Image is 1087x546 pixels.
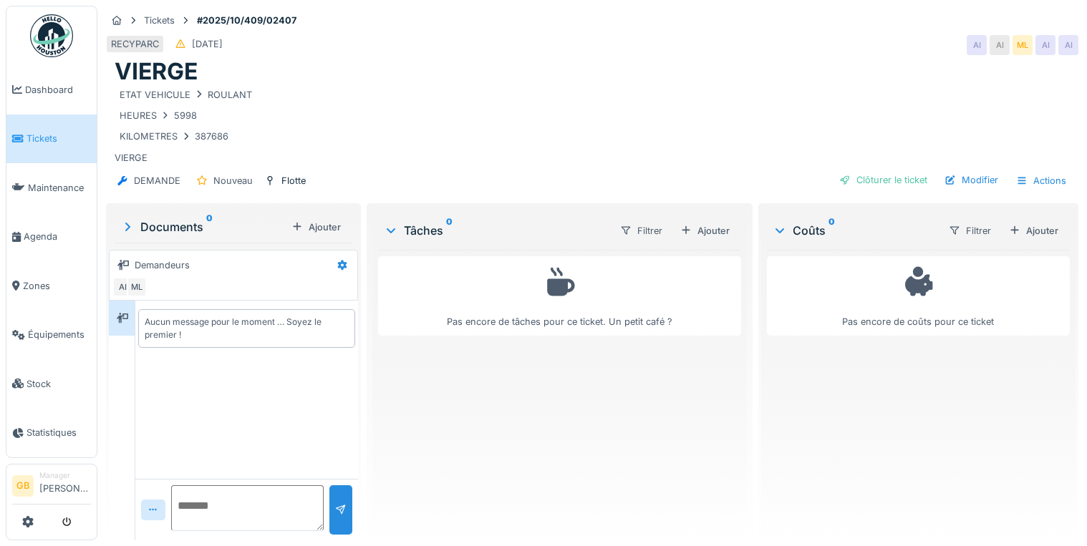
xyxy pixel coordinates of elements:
div: AI [112,277,132,297]
strong: #2025/10/409/02407 [191,14,302,27]
div: AI [990,35,1010,55]
div: Nouveau [213,174,253,187]
div: Pas encore de tâches pour ce ticket. Un petit café ? [387,263,731,329]
a: Statistiques [6,409,97,458]
div: DEMANDE [134,174,180,187]
div: Clôturer le ticket [834,170,933,190]
a: Équipements [6,311,97,360]
div: Tâches [384,222,607,239]
span: Statistiques [26,426,91,439]
div: HEURES 5998 [120,109,197,122]
span: Équipements [28,328,91,341]
sup: 0 [206,218,213,235]
span: Maintenance [28,181,91,195]
div: Ajouter [1003,221,1064,240]
a: Stock [6,359,97,409]
div: Filtrer [942,220,997,241]
a: Tickets [6,114,97,164]
div: AI [967,35,987,55]
div: AI [1058,35,1078,55]
span: Dashboard [25,83,91,97]
li: [PERSON_NAME] [39,470,91,501]
div: AI [1035,35,1055,55]
div: Flotte [281,174,306,187]
div: ML [127,277,147,297]
sup: 0 [828,222,835,239]
a: Zones [6,261,97,311]
div: Pas encore de coûts pour ce ticket [776,263,1061,329]
div: Documents [120,218,286,235]
span: Tickets [26,132,91,145]
div: Modifier [939,170,1004,190]
div: Ajouter [286,218,347,237]
h1: VIERGE [115,58,198,85]
a: Dashboard [6,65,97,114]
div: Manager [39,470,91,481]
a: Agenda [6,213,97,262]
li: GB [12,475,34,497]
a: GB Manager[PERSON_NAME] [12,470,91,504]
div: [DATE] [192,37,223,51]
div: KILOMETRES 387686 [120,130,228,143]
span: Agenda [24,230,91,243]
sup: 0 [446,222,453,239]
span: Zones [23,279,91,293]
div: Aucun message pour le moment … Soyez le premier ! [145,316,349,341]
span: Stock [26,377,91,391]
div: VIERGE [115,86,1070,165]
div: ETAT VEHICULE ROULANT [120,88,252,102]
div: Coûts [773,222,937,239]
div: Ajouter [675,221,735,240]
div: RECYPARC [111,37,159,51]
div: ML [1013,35,1033,55]
div: Demandeurs [135,258,190,272]
a: Maintenance [6,163,97,213]
div: Tickets [144,14,175,27]
div: Actions [1010,170,1073,191]
div: Filtrer [614,220,669,241]
img: Badge_color-CXgf-gQk.svg [30,14,73,57]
